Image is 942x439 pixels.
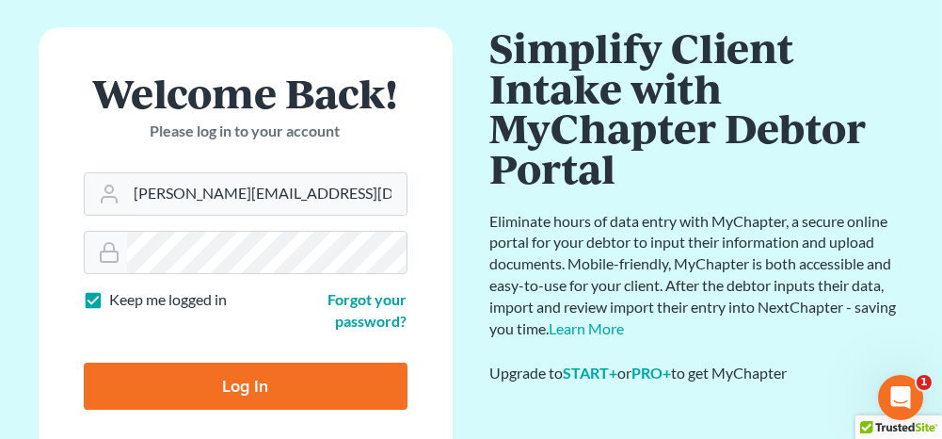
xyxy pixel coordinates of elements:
p: Please log in to your account [84,121,407,142]
a: START+ [564,364,618,382]
h1: Welcome Back! [84,73,407,113]
input: Log In [84,363,407,410]
a: PRO+ [632,364,672,382]
label: Keep me logged in [110,289,228,311]
iframe: Intercom live chat [878,375,923,420]
a: Forgot your password? [328,290,407,330]
p: Eliminate hours of data entry with MyChapter, a secure online portal for your debtor to input the... [490,211,904,340]
a: Learn More [550,319,625,337]
input: Email Address [127,173,407,215]
span: 1 [917,375,932,390]
h1: Simplify Client Intake with MyChapter Debtor Portal [490,27,904,188]
div: Upgrade to or to get MyChapter [490,363,904,384]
